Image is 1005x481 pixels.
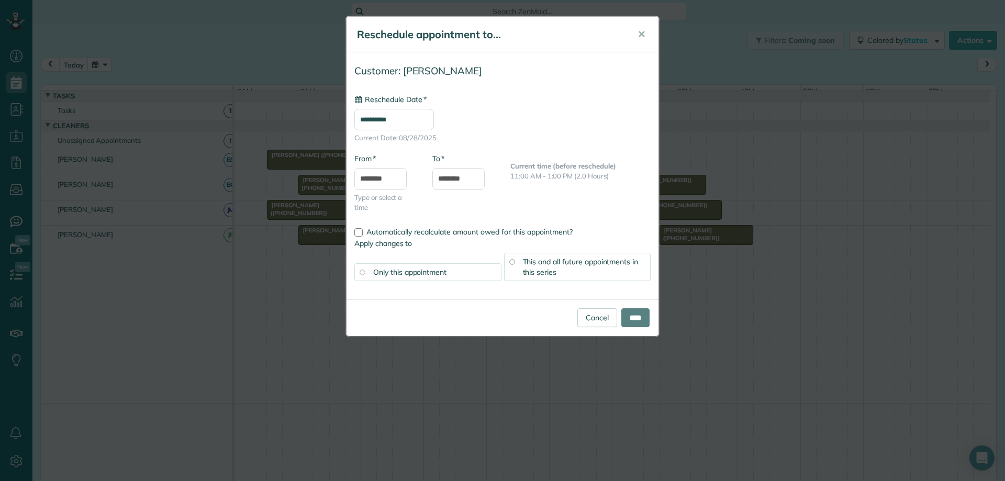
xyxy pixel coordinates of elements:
label: To [432,153,444,164]
span: Only this appointment [373,267,446,277]
input: Only this appointment [360,270,365,275]
b: Current time (before reschedule) [510,162,616,170]
h5: Reschedule appointment to... [357,27,623,42]
span: Type or select a time [354,193,417,212]
label: Reschedule Date [354,94,427,105]
input: This and all future appointments in this series [509,259,515,264]
span: Current Date: 08/28/2025 [354,133,651,143]
span: ✕ [638,28,645,40]
a: Cancel [577,308,617,327]
span: Automatically recalculate amount owed for this appointment? [366,227,573,237]
label: From [354,153,376,164]
label: Apply changes to [354,238,651,249]
p: 11:00 AM - 1:00 PM (2.0 Hours) [510,171,651,181]
span: This and all future appointments in this series [523,257,639,277]
h4: Customer: [PERSON_NAME] [354,65,651,76]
